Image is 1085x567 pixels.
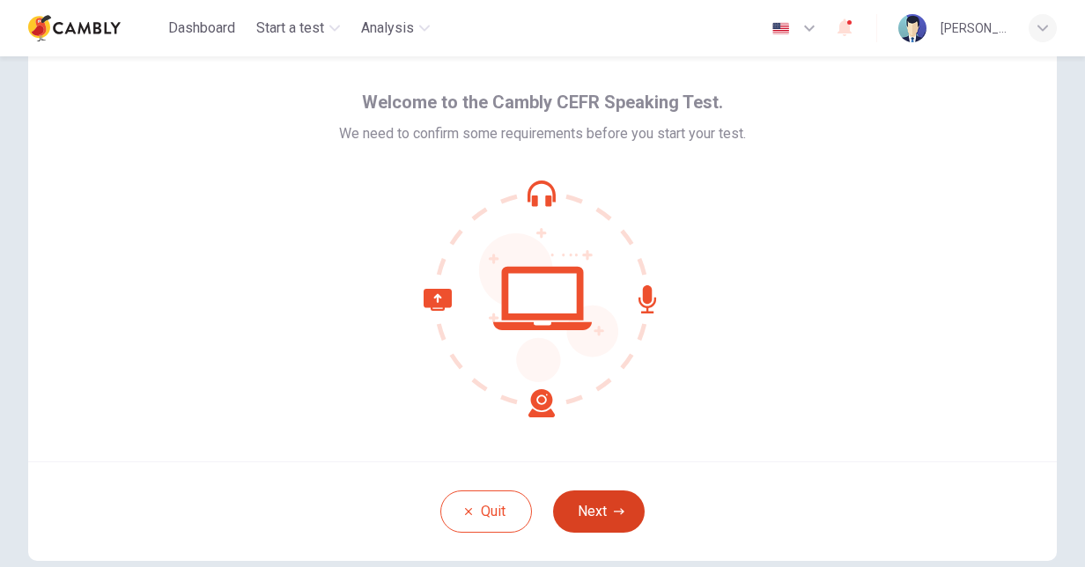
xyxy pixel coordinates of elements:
span: Welcome to the Cambly CEFR Speaking Test. [362,88,723,116]
button: Quit [440,490,532,533]
img: Cambly logo [28,11,121,46]
span: Dashboard [168,18,235,39]
span: Analysis [361,18,414,39]
span: Start a test [256,18,324,39]
button: Start a test [249,12,347,44]
button: Analysis [354,12,437,44]
div: [PERSON_NAME] [941,18,1008,39]
button: Next [553,490,645,533]
span: We need to confirm some requirements before you start your test. [339,123,746,144]
img: en [770,22,792,35]
button: Dashboard [161,12,242,44]
img: Profile picture [898,14,926,42]
a: Cambly logo [28,11,161,46]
